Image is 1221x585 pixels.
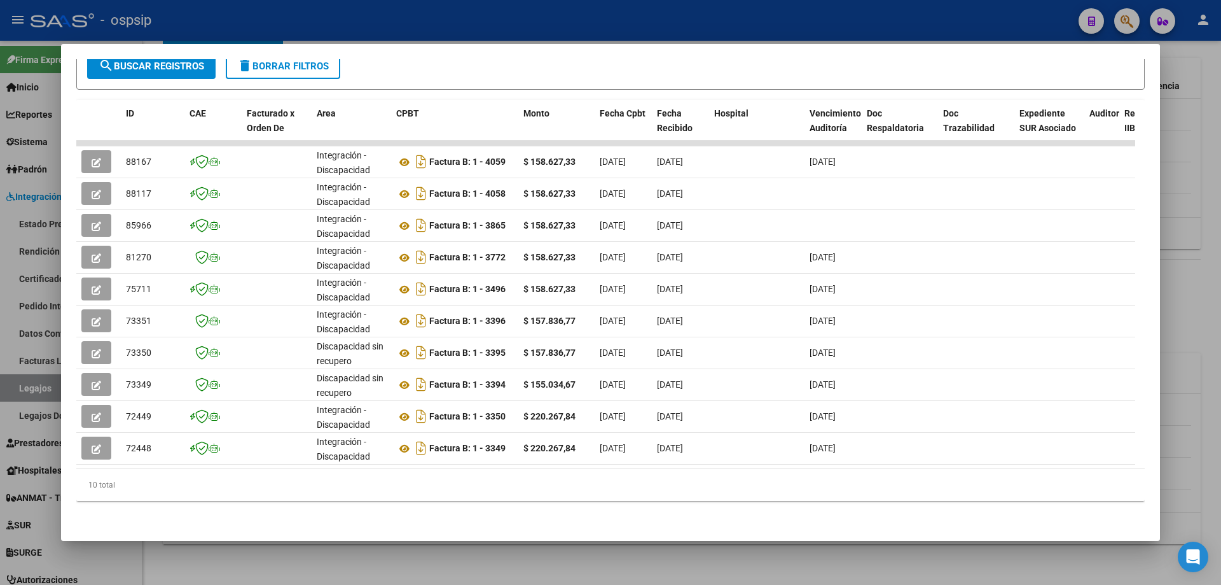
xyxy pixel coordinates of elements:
span: [DATE] [600,252,626,262]
span: [DATE] [657,379,683,390]
span: Hospital [714,108,748,118]
mat-icon: search [99,58,114,73]
datatable-header-cell: Expediente SUR Asociado [1014,100,1084,156]
datatable-header-cell: CAE [184,100,242,156]
span: 75711 [126,284,151,294]
datatable-header-cell: CPBT [391,100,518,156]
datatable-header-cell: Area [312,100,391,156]
span: 85966 [126,220,151,230]
strong: Factura B: 1 - 3394 [429,380,506,390]
strong: $ 220.267,84 [523,443,576,453]
strong: Factura B: 1 - 4058 [429,189,506,199]
span: Vencimiento Auditoría [810,108,861,133]
strong: $ 158.627,33 [523,252,576,262]
span: ID [126,108,134,118]
datatable-header-cell: Fecha Recibido [652,100,709,156]
span: Buscar Registros [99,60,204,72]
span: [DATE] [657,348,683,358]
span: Integración - Discapacidad [317,405,370,430]
strong: $ 220.267,84 [523,411,576,421]
span: Discapacidad sin recupero [317,341,383,366]
span: Borrar Filtros [237,60,329,72]
i: Descargar documento [413,152,429,172]
span: Auditoria [1089,108,1127,118]
span: [DATE] [600,188,626,199]
span: [DATE] [810,348,836,358]
span: [DATE] [810,157,836,167]
datatable-header-cell: Doc Trazabilidad [938,100,1014,156]
strong: Factura B: 1 - 3772 [429,253,506,263]
strong: Factura B: 1 - 3395 [429,348,506,358]
strong: Factura B: 1 - 3350 [429,412,506,422]
datatable-header-cell: Facturado x Orden De [242,100,312,156]
span: [DATE] [600,348,626,358]
span: Expediente SUR Asociado [1019,108,1076,133]
span: Fecha Recibido [657,108,693,133]
span: [DATE] [657,157,683,167]
span: CPBT [396,108,419,118]
datatable-header-cell: Doc Respaldatoria [862,100,938,156]
span: Doc Trazabilidad [943,108,995,133]
span: [DATE] [657,220,683,230]
span: [DATE] [657,188,683,199]
span: 81270 [126,252,151,262]
i: Descargar documento [413,247,429,267]
span: [DATE] [600,316,626,326]
strong: Factura B: 1 - 3349 [429,444,506,454]
span: Area [317,108,336,118]
strong: $ 158.627,33 [523,220,576,230]
strong: $ 158.627,33 [523,157,576,167]
span: Integración - Discapacidad [317,150,370,175]
span: [DATE] [600,411,626,421]
span: [DATE] [657,443,683,453]
span: [DATE] [810,252,836,262]
i: Descargar documento [413,183,429,204]
span: 73349 [126,379,151,390]
datatable-header-cell: Retencion IIBB [1119,100,1170,156]
datatable-header-cell: Auditoria [1084,100,1119,156]
strong: $ 157.836,77 [523,316,576,326]
span: Integración - Discapacidad [317,278,370,302]
i: Descargar documento [413,215,429,236]
i: Descargar documento [413,279,429,299]
strong: $ 157.836,77 [523,348,576,358]
span: 88167 [126,157,151,167]
span: 73350 [126,348,151,358]
span: [DATE] [810,379,836,390]
datatable-header-cell: Vencimiento Auditoría [804,100,862,156]
span: [DATE] [657,252,683,262]
span: [DATE] [657,411,683,421]
span: Fecha Cpbt [600,108,645,118]
i: Descargar documento [413,438,429,458]
span: Doc Respaldatoria [867,108,924,133]
strong: $ 155.034,67 [523,379,576,390]
span: [DATE] [600,284,626,294]
datatable-header-cell: Monto [518,100,595,156]
span: CAE [190,108,206,118]
span: [DATE] [810,284,836,294]
span: Facturado x Orden De [247,108,294,133]
button: Borrar Filtros [226,53,340,79]
span: Integración - Discapacidad [317,214,370,239]
div: Open Intercom Messenger [1178,542,1208,572]
strong: $ 158.627,33 [523,188,576,199]
span: Discapacidad sin recupero [317,373,383,398]
span: Integración - Discapacidad [317,309,370,334]
span: [DATE] [657,316,683,326]
mat-icon: delete [237,58,252,73]
span: 72448 [126,443,151,453]
span: Integración - Discapacidad [317,182,370,207]
strong: Factura B: 1 - 3496 [429,285,506,295]
div: 10 total [76,469,1145,501]
span: [DATE] [600,443,626,453]
i: Descargar documento [413,374,429,395]
span: 73351 [126,316,151,326]
strong: Factura B: 1 - 3865 [429,221,506,231]
button: Buscar Registros [87,53,216,79]
span: [DATE] [810,443,836,453]
span: 88117 [126,188,151,199]
span: [DATE] [810,316,836,326]
span: [DATE] [600,379,626,390]
i: Descargar documento [413,311,429,331]
i: Descargar documento [413,406,429,426]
